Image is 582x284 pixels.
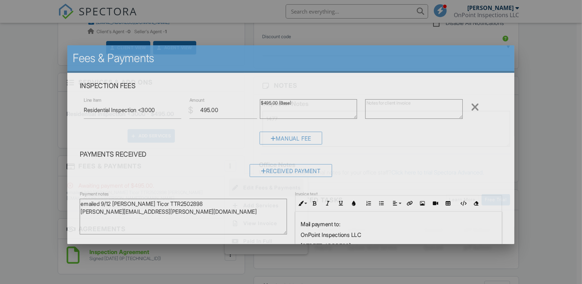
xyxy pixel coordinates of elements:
[429,196,442,210] button: Insert Video
[321,196,334,210] button: Italic (Ctrl+I)
[80,198,287,234] textarea: emailed 9/12 [PERSON_NAME] Ticor TTR2502898 [PERSON_NAME][EMAIL_ADDRESS][PERSON_NAME][DOMAIN_NAME]
[73,51,509,65] h2: Fees & Payments
[416,196,428,210] button: Insert Image (Ctrl+P)
[260,136,322,143] a: Manual Fee
[301,220,497,228] p: Mail payment to:
[189,97,204,103] label: Amount
[250,169,332,176] a: Received Payment
[347,196,360,210] button: Colors
[80,149,502,159] h4: Payments Received
[295,196,308,210] button: Inline Style
[260,131,322,144] div: Manual Fee
[80,81,502,91] h4: Inspection Fees
[308,196,321,210] button: Bold (Ctrl+B)
[403,196,416,210] button: Insert Link (Ctrl+K)
[250,164,332,177] div: Received Payment
[469,196,482,210] button: Clear Formatting
[362,196,375,210] button: Ordered List
[375,196,388,210] button: Unordered List
[334,196,347,210] button: Underline (Ctrl+U)
[260,99,357,119] textarea: $495.00 (Base)
[301,242,497,249] p: [STREET_ADDRESS]
[84,97,102,103] label: Line Item
[390,196,403,210] button: Align
[457,196,469,210] button: Code View
[188,104,193,116] div: $
[295,191,318,197] label: Invoice text
[442,196,454,210] button: Insert Table
[80,191,109,197] label: Payment notes
[301,231,497,239] p: OnPoint Inspections LLC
